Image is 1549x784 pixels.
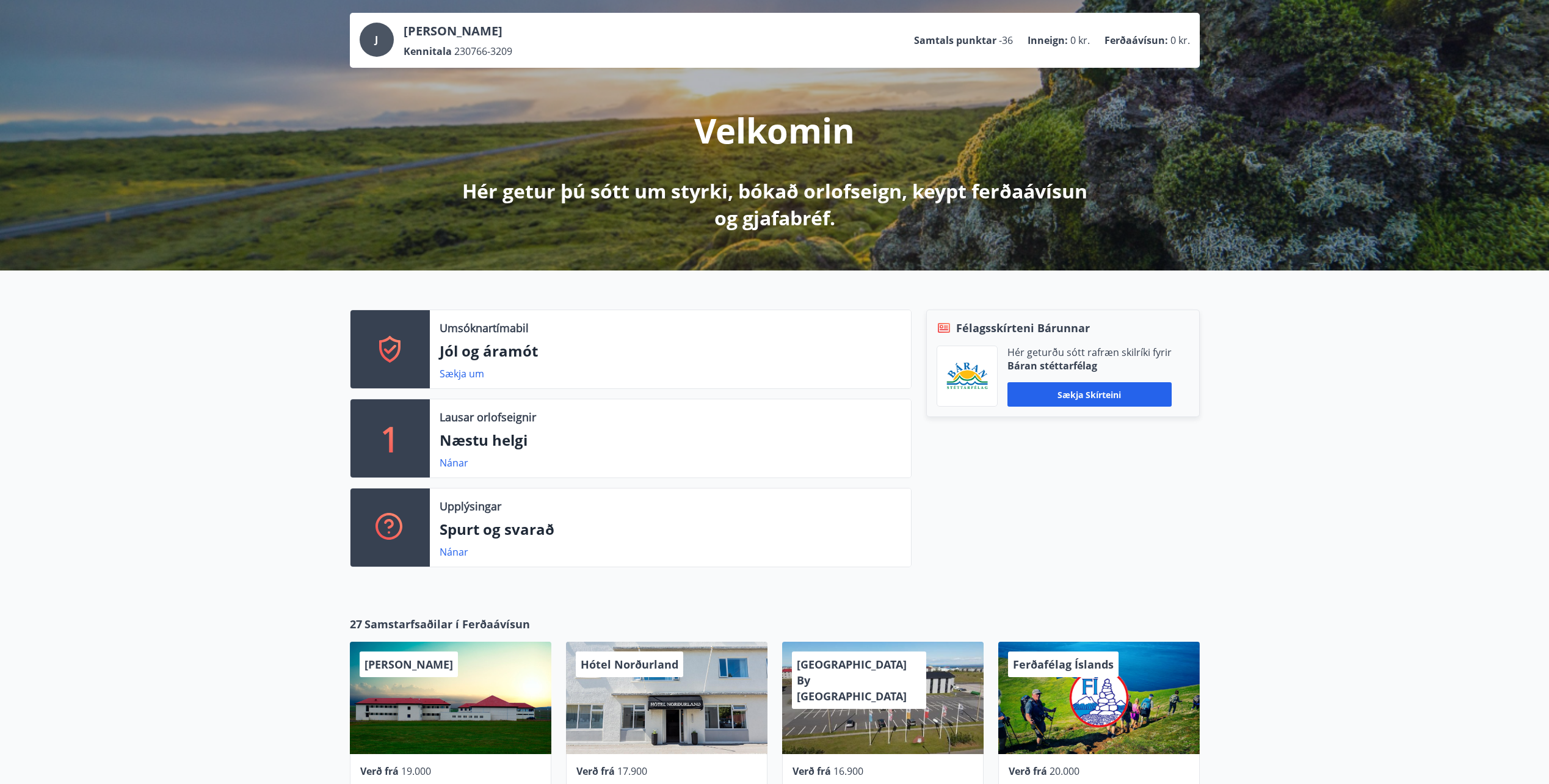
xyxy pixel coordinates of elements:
span: J [375,33,378,46]
p: Jól og áramót [440,341,901,361]
p: Ferðaávísun : [1105,34,1168,47]
p: Hér getur þú sótt um styrki, bókað orlofseign, keypt ferðaávísun og gjafabréf. [452,178,1097,231]
span: Verð frá [576,764,615,778]
span: -36 [999,34,1013,47]
p: Kennitala [404,45,452,58]
span: Ferðafélag Íslands [1013,657,1114,672]
p: Lausar orlofseignir [440,409,536,425]
a: Sækja um [440,367,484,380]
span: Samstarfsaðilar í Ferðaávísun [365,616,530,632]
p: Næstu helgi [440,430,901,451]
span: 230766-3209 [454,45,512,58]
button: Sækja skírteini [1007,382,1172,407]
span: 0 kr. [1170,34,1190,47]
span: Verð frá [360,764,399,778]
span: Verð frá [793,764,831,778]
p: Báran stéttarfélag [1007,359,1172,372]
p: [PERSON_NAME] [404,23,512,40]
p: Umsóknartímabil [440,320,529,336]
a: Nánar [440,456,468,470]
span: Hótel Norðurland [581,657,678,672]
p: Upplýsingar [440,498,501,514]
span: [GEOGRAPHIC_DATA] By [GEOGRAPHIC_DATA] [797,657,907,703]
span: [PERSON_NAME] [365,657,453,672]
span: 17.900 [617,764,647,778]
p: Inneign : [1028,34,1068,47]
a: Nánar [440,545,468,559]
p: Samtals punktar [914,34,996,47]
p: Velkomin [694,107,855,153]
p: Hér geturðu sótt rafræn skilríki fyrir [1007,346,1172,359]
span: 20.000 [1050,764,1079,778]
span: 27 [350,616,362,632]
img: Bz2lGXKH3FXEIQKvoQ8VL0Fr0uCiWgfgA3I6fSs8.png [946,362,988,391]
span: 19.000 [401,764,431,778]
p: Spurt og svarað [440,519,901,540]
span: Félagsskírteni Bárunnar [956,320,1090,336]
span: Verð frá [1009,764,1047,778]
span: 16.900 [833,764,863,778]
span: 0 kr. [1070,34,1090,47]
p: 1 [380,415,400,462]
